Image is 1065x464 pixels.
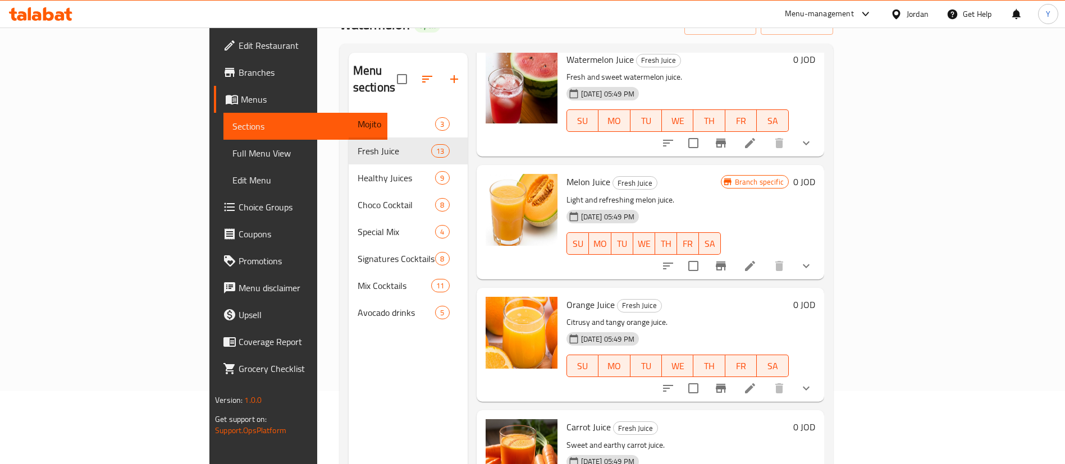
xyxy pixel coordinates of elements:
span: TH [660,236,673,252]
span: Edit Menu [232,173,378,187]
div: Mix Cocktails [358,279,431,292]
button: SA [757,109,788,132]
span: export [770,17,824,31]
a: Edit Restaurant [214,32,387,59]
span: MO [593,236,607,252]
span: 13 [432,146,449,157]
span: Coverage Report [239,335,378,348]
div: Fresh Juice [617,299,662,313]
span: Avocado drinks [358,306,436,319]
span: 1.0.0 [244,393,262,407]
svg: Show Choices [799,136,813,150]
button: FR [725,109,757,132]
span: Branch specific [730,177,788,187]
span: Signatures Cocktails [358,252,436,265]
span: Menus [241,93,378,106]
p: Fresh and sweet watermelon juice. [566,70,789,84]
span: WE [666,358,689,374]
span: Fresh Juice [618,299,661,312]
span: Promotions [239,254,378,268]
span: FR [682,236,694,252]
span: Orange Juice [566,296,615,313]
button: MO [598,109,630,132]
button: WE [662,355,693,377]
button: sort-choices [655,375,682,402]
div: Fresh Juice13 [349,137,468,164]
img: Melon Juice [486,174,557,246]
a: Upsell [214,301,387,328]
div: Mojito [358,117,436,131]
span: 8 [436,254,449,264]
div: items [435,225,449,238]
button: TH [655,232,677,255]
a: Menus [214,86,387,113]
button: SU [566,232,589,255]
span: Edit Restaurant [239,39,378,52]
span: Upsell [239,308,378,321]
div: Healthy Juices9 [349,164,468,191]
button: SA [699,232,721,255]
nav: Menu sections [349,106,468,330]
button: MO [589,232,611,255]
span: 3 [436,119,449,130]
span: SA [703,236,716,252]
span: Select all sections [390,67,414,91]
button: Branch-specific-item [707,375,734,402]
span: Sections [232,120,378,133]
svg: Show Choices [799,259,813,273]
h6: 0 JOD [793,174,815,190]
button: show more [793,130,820,157]
div: items [431,279,449,292]
span: FR [730,358,752,374]
span: Fresh Juice [613,177,657,190]
span: WE [666,113,689,129]
button: TH [693,355,725,377]
p: Light and refreshing melon juice. [566,193,721,207]
span: TU [635,358,657,374]
span: MO [603,358,625,374]
span: Full Menu View [232,146,378,160]
button: TU [630,355,662,377]
span: Fresh Juice [614,422,657,435]
span: Menu disclaimer [239,281,378,295]
button: TH [693,109,725,132]
button: WE [633,232,655,255]
div: Avocado drinks5 [349,299,468,326]
span: Fresh Juice [358,144,431,158]
span: [DATE] 05:49 PM [577,334,639,344]
span: 8 [436,200,449,210]
span: TH [698,358,720,374]
a: Edit menu item [743,136,757,150]
button: show more [793,252,820,279]
a: Coupons [214,220,387,247]
span: Get support on: [215,412,267,426]
div: Special Mix4 [349,218,468,245]
div: Mix Cocktails11 [349,272,468,299]
span: 9 [436,173,449,183]
button: show more [793,375,820,402]
span: WE [638,236,651,252]
span: Melon Juice [566,173,610,190]
button: delete [766,375,793,402]
button: Add section [441,66,468,93]
span: Coupons [239,227,378,241]
a: Sections [223,113,387,140]
span: SA [761,358,784,374]
span: Special Mix [358,225,436,238]
button: delete [766,252,793,279]
div: items [435,252,449,265]
div: Choco Cocktail [358,198,436,212]
button: TU [611,232,633,255]
div: Jordan [907,8,929,20]
span: [DATE] 05:49 PM [577,89,639,99]
button: TU [630,109,662,132]
a: Branches [214,59,387,86]
a: Support.OpsPlatform [215,423,286,438]
span: Select to update [682,131,705,155]
svg: Show Choices [799,382,813,395]
div: Choco Cocktail8 [349,191,468,218]
button: WE [662,109,693,132]
button: SA [757,355,788,377]
h6: 0 JOD [793,297,815,313]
